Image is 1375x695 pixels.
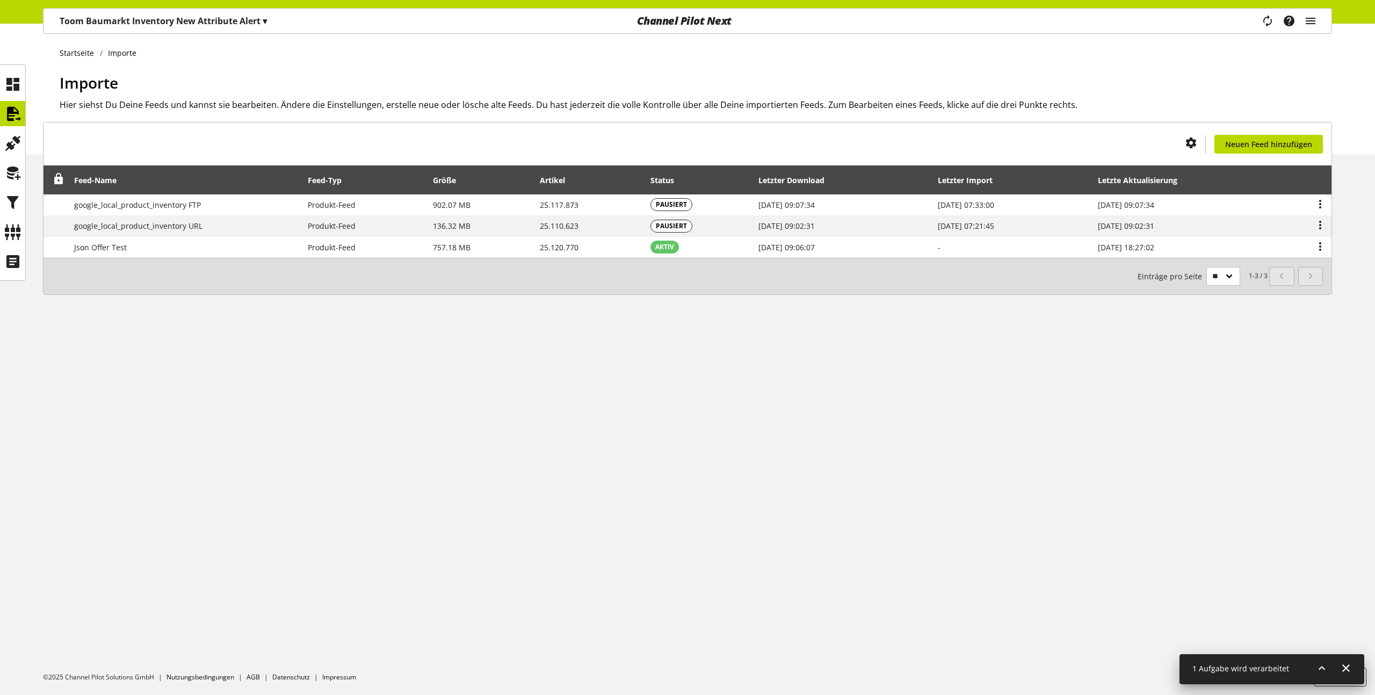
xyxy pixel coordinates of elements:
[433,242,471,252] span: 757.18 MB
[540,221,578,231] span: 25.110.623
[60,15,267,27] p: Toom Baumarkt Inventory New Attribute Alert
[758,175,835,186] div: Letzter Download
[938,221,994,231] span: [DATE] 07:21:45
[308,175,352,186] div: Feed-Typ
[308,200,356,210] span: Produkt-Feed
[938,175,1003,186] div: Letzter Import
[53,173,64,185] span: Entsperren, um Zeilen neu anzuordnen
[74,221,202,231] span: google_local_product_inventory URL
[1192,663,1289,674] span: 1 Aufgabe wird verarbeitet
[1098,175,1188,186] div: Letzte Aktualisierung
[1098,200,1154,210] span: [DATE] 09:07:34
[1138,267,1268,286] small: 1-3 / 3
[247,672,260,682] a: AGB
[74,242,127,252] span: Json Offer Test
[272,672,310,682] a: Datenschutz
[540,175,576,186] div: Artikel
[938,242,940,252] span: -
[1098,242,1154,252] span: [DATE] 18:27:02
[308,242,356,252] span: Produkt-Feed
[433,175,467,186] div: Größe
[43,672,167,682] li: ©2025 Channel Pilot Solutions GmbH
[540,200,578,210] span: 25.117.873
[43,8,1332,34] nav: main navigation
[758,242,815,252] span: [DATE] 09:06:07
[49,173,64,187] div: Entsperren, um Zeilen neu anzuordnen
[60,47,100,59] a: Startseite
[650,175,685,186] div: Status
[74,175,127,186] div: Feed-Name
[540,242,578,252] span: 25.120.770
[1225,139,1312,150] span: Neuen Feed hinzufügen
[433,221,471,231] span: 136.32 MB
[938,200,994,210] span: [DATE] 07:33:00
[322,672,356,682] a: Impressum
[1214,135,1323,154] a: Neuen Feed hinzufügen
[74,200,201,210] span: google_local_product_inventory FTP
[758,221,815,231] span: [DATE] 09:02:31
[433,200,471,210] span: 902.07 MB
[655,242,674,252] span: AKTIV
[656,221,687,231] span: PAUSIERT
[1138,271,1206,282] span: Einträge pro Seite
[60,98,1332,111] h2: Hier siehst Du Deine Feeds und kannst sie bearbeiten. Ändere die Einstellungen, erstelle neue ode...
[758,200,815,210] span: [DATE] 09:07:34
[263,15,267,27] span: ▾
[1098,221,1154,231] span: [DATE] 09:02:31
[656,200,687,209] span: PAUSIERT
[308,221,356,231] span: Produkt-Feed
[60,73,118,93] span: Importe
[167,672,234,682] a: Nutzungsbedingungen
